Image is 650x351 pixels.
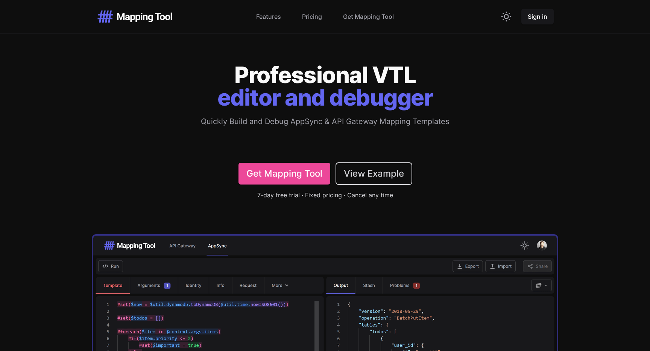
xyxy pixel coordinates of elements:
a: Sign in [521,9,554,24]
img: Mapping Tool [96,9,173,24]
span: Professional VTL [93,64,557,86]
a: Pricing [302,12,322,21]
span: editor and debugger [93,86,557,109]
a: Get Mapping Tool [343,12,394,21]
p: Quickly Build and Debug AppSync & API Gateway Mapping Templates [181,116,469,127]
a: View Example [336,163,412,184]
a: Features [256,12,281,21]
div: 7-day free trial · Fixed pricing · Cancel any time [257,191,393,200]
nav: Global [96,9,554,24]
a: Get Mapping Tool [238,163,330,185]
